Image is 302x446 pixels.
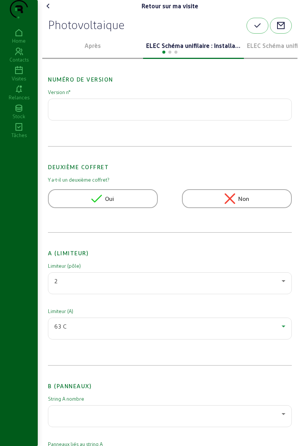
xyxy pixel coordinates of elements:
[238,194,249,203] span: Non
[48,176,292,183] mat-label: Y a-t-il un deuxième coffret?
[48,89,292,96] mat-label: Version n°
[48,151,292,171] h2: Deuxième coffret
[48,237,292,258] h2: A (Limiteur)
[105,194,114,203] span: Oui
[54,323,66,330] span: 63 C
[143,34,244,59] swiper-slide: 2 / 4
[54,277,58,284] span: 2
[45,41,140,50] p: Après
[42,34,143,59] swiper-slide: 1 / 4
[48,63,292,84] h2: Numéro de version
[48,262,292,269] mat-label: Limiteur (pôle)
[48,18,125,31] h2: Photovoltaique
[48,370,292,390] h2: B (Panneaux)
[142,2,198,11] div: Retour sur ma visite
[48,395,292,402] mat-label: String A nombre
[146,41,241,50] p: ELEC Schéma unifilaire : Installation 1
[48,308,292,315] mat-label: Limiteur (A)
